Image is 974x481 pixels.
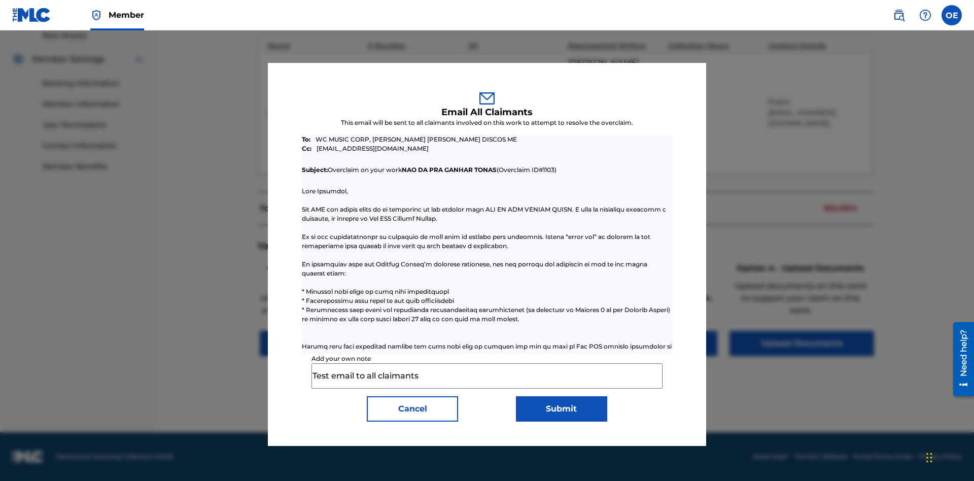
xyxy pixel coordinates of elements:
strong: Subject: [302,166,328,174]
img: Top Rightsholder [90,9,102,21]
iframe: Resource Center [946,318,974,401]
button: Cancel [367,396,458,422]
img: MLC Logo [12,8,51,22]
div: WC MUSIC CORP, [PERSON_NAME] [PERSON_NAME] DISCOS ME [302,135,635,144]
div: [EMAIL_ADDRESS][DOMAIN_NAME] [302,144,635,153]
h5: Email All Claimants [441,107,533,118]
img: email icon [479,92,495,105]
span: Member [109,9,144,21]
img: help [919,9,931,21]
iframe: Chat Widget [923,432,974,481]
div: Help [915,5,935,25]
strong: NAO DA PRA GANHAR TONAS [402,166,497,174]
label: Add your own note [311,354,662,363]
strong: Cc: [302,144,311,153]
a: Public Search [889,5,909,25]
div: User Menu [942,5,962,25]
img: search [893,9,905,21]
span: This email will be sent to all claimants involved on this work to attempt to resolve the overclaim. [341,118,633,127]
span: Overclaim on your work (Overclaim ID# 1103 ) [302,165,635,175]
strong: To: [302,135,310,144]
div: Drag [926,442,932,473]
button: Submit [516,396,607,422]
